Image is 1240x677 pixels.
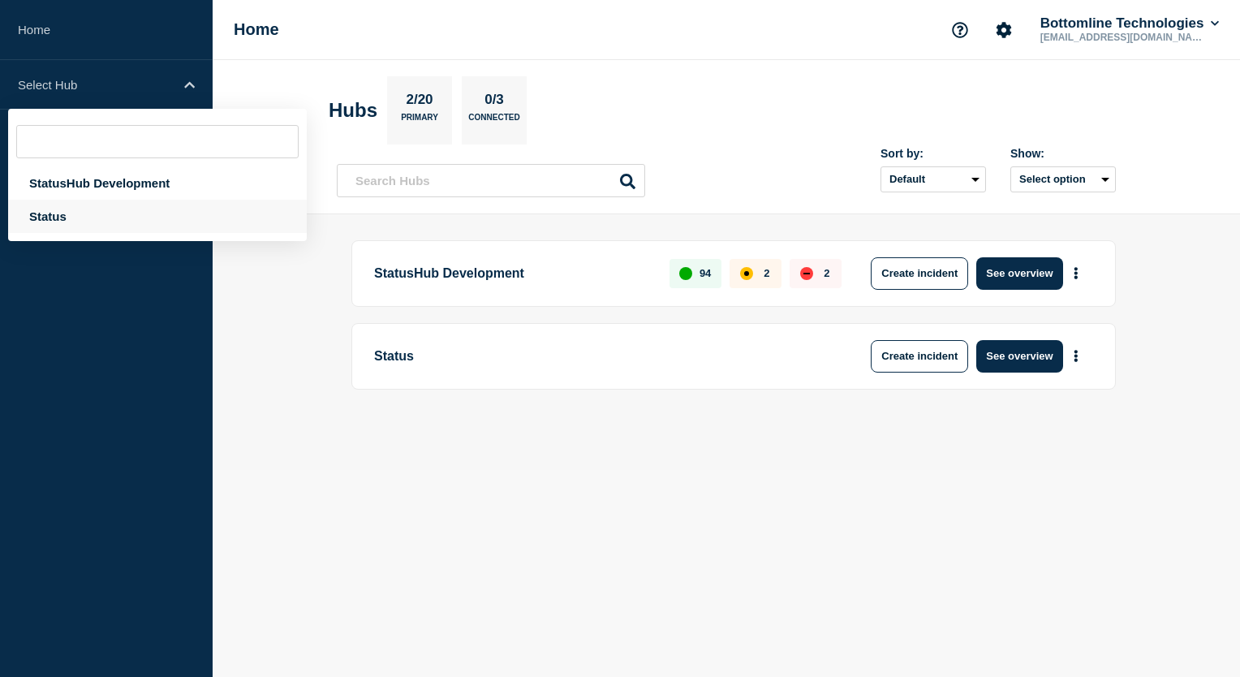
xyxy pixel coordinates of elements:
[871,257,968,290] button: Create incident
[700,267,711,279] p: 94
[987,13,1021,47] button: Account settings
[234,20,279,39] h1: Home
[880,166,986,192] select: Sort by
[479,92,510,113] p: 0/3
[337,164,645,197] input: Search Hubs
[8,166,307,200] div: StatusHub Development
[824,267,829,279] p: 2
[374,257,651,290] p: StatusHub Development
[374,340,823,373] p: Status
[740,267,753,280] div: affected
[1037,32,1206,43] p: [EMAIL_ADDRESS][DOMAIN_NAME]
[18,78,174,92] p: Select Hub
[1066,258,1087,288] button: More actions
[880,147,986,160] div: Sort by:
[679,267,692,280] div: up
[1037,15,1222,32] button: Bottomline Technologies
[400,92,439,113] p: 2/20
[1066,341,1087,371] button: More actions
[468,113,519,130] p: Connected
[976,257,1062,290] button: See overview
[1010,147,1116,160] div: Show:
[800,267,813,280] div: down
[764,267,769,279] p: 2
[976,340,1062,373] button: See overview
[1010,166,1116,192] button: Select option
[329,99,377,122] h2: Hubs
[8,200,307,233] div: Status
[943,13,977,47] button: Support
[401,113,438,130] p: Primary
[871,340,968,373] button: Create incident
